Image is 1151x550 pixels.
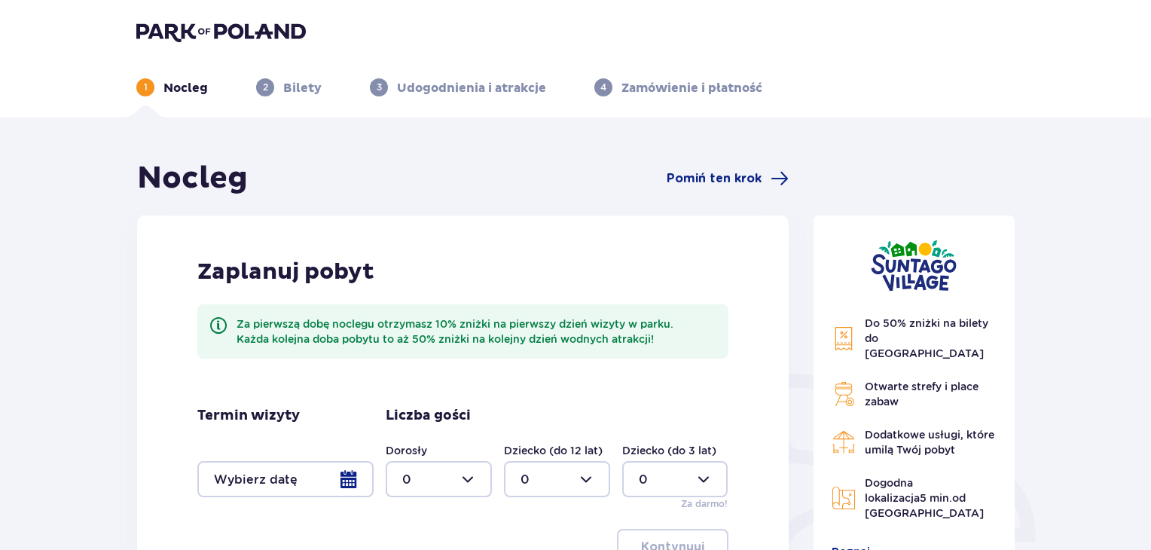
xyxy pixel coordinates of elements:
img: Suntago Village [871,240,957,292]
p: 2 [263,81,268,94]
div: Za pierwszą dobę noclegu otrzymasz 10% zniżki na pierwszy dzień wizyty w parku. Każda kolejna dob... [237,316,716,347]
p: Udogodnienia i atrakcje [397,80,546,96]
img: Park of Poland logo [136,21,306,42]
p: 4 [600,81,606,94]
p: Za darmo! [681,497,728,511]
p: Liczba gości [386,407,471,425]
span: 5 min. [920,492,952,504]
label: Dorosły [386,443,427,458]
span: Otwarte strefy i place zabaw [865,380,979,408]
p: 3 [377,81,382,94]
img: Grill Icon [832,382,856,406]
p: Nocleg [163,80,208,96]
p: Bilety [283,80,322,96]
img: Discount Icon [832,326,856,351]
img: Map Icon [832,486,856,510]
label: Dziecko (do 3 lat) [622,443,716,458]
span: Dogodna lokalizacja od [GEOGRAPHIC_DATA] [865,477,984,519]
h1: Nocleg [137,160,248,197]
a: Pomiń ten krok [667,170,789,188]
span: Dodatkowe usługi, które umilą Twój pobyt [865,429,994,456]
span: Pomiń ten krok [667,170,762,187]
p: Termin wizyty [197,407,300,425]
label: Dziecko (do 12 lat) [504,443,603,458]
p: 1 [144,81,148,94]
p: Zamówienie i płatność [621,80,762,96]
span: Do 50% zniżki na bilety do [GEOGRAPHIC_DATA] [865,317,988,359]
p: Zaplanuj pobyt [197,258,374,286]
img: Restaurant Icon [832,430,856,454]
